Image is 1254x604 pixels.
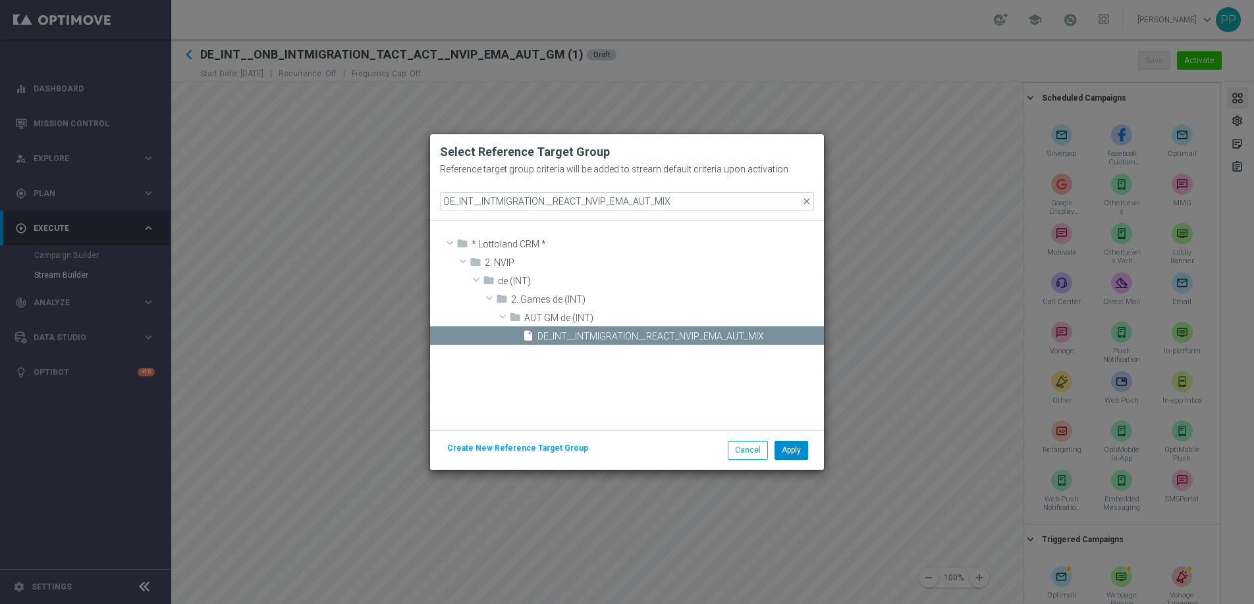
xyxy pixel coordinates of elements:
[447,443,588,453] span: Create New Reference Target Group
[440,192,814,211] input: Quick find Target Group
[446,441,589,455] button: Create New Reference Target Group
[496,293,508,308] i: folder
[456,238,468,253] i: folder
[537,331,824,342] span: DE_INT__INTMIGRATION__REACT_NVIP_EMA_AUT_MIX
[802,196,812,207] span: close
[483,274,495,289] i: folder
[472,239,824,250] span: * Lottoland CRM *
[440,144,814,160] h2: Select Reference Target Group
[775,441,808,459] button: Apply
[728,441,768,459] button: Cancel
[511,294,824,305] span: 2. Games de (INT)
[509,311,521,326] i: folder
[498,276,824,287] span: de (INT)
[524,313,824,324] span: AUT GM de (INT)
[440,164,788,174] h2: Reference target group criteria will be added to stream default criteria upon activation
[485,257,824,268] span: 2. NVIP
[470,256,481,271] i: folder
[522,330,534,345] i: insert_drive_file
